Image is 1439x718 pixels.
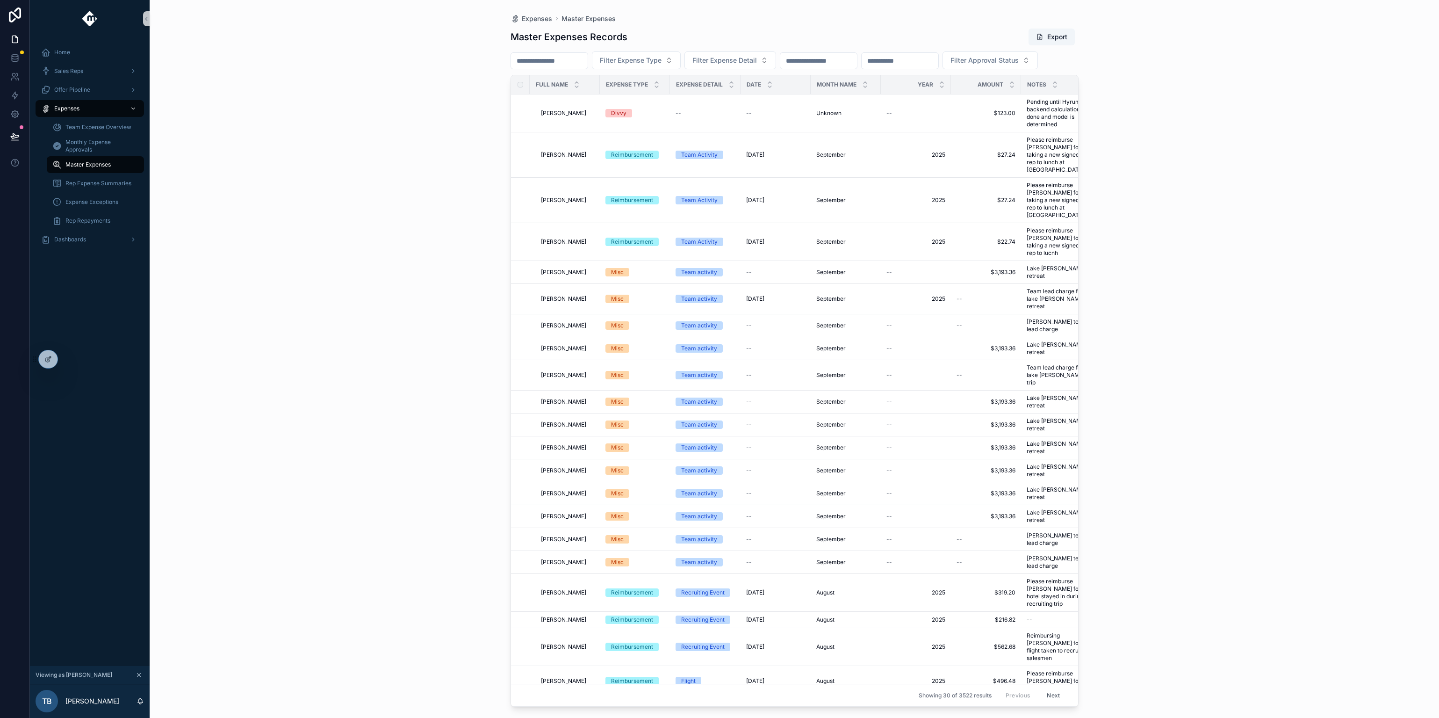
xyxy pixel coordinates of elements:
[36,231,144,248] a: Dashboards
[957,398,1015,406] span: $3,193.36
[957,345,1015,352] span: $3,193.36
[1027,394,1093,409] a: Lake [PERSON_NAME] retreat
[746,268,752,276] span: --
[886,513,892,520] span: --
[886,536,945,543] a: --
[816,421,846,428] span: September
[611,109,626,117] div: Divvy
[681,238,718,246] div: Team Activity
[1027,265,1093,280] a: Lake [PERSON_NAME] retreat
[957,467,1015,474] a: $3,193.36
[541,371,594,379] a: [PERSON_NAME]
[54,105,79,112] span: Expenses
[541,398,594,406] a: [PERSON_NAME]
[1027,227,1093,257] span: Please reimburse [PERSON_NAME] for taking a new signed on rep to lucnh
[886,513,945,520] a: --
[681,443,717,452] div: Team activity
[886,398,945,406] a: --
[681,421,717,429] div: Team activity
[54,236,86,243] span: Dashboards
[541,490,594,497] a: [PERSON_NAME]
[886,196,945,204] span: 2025
[611,151,653,159] div: Reimbursement
[605,238,664,246] a: Reimbursement
[676,371,735,379] a: Team activity
[605,344,664,353] a: Misc
[816,295,875,303] a: September
[746,513,805,520] a: --
[816,371,846,379] span: September
[886,268,945,276] a: --
[65,180,131,187] span: Rep Expense Summaries
[746,558,805,566] a: --
[816,398,875,406] a: September
[541,268,594,276] a: [PERSON_NAME]
[746,467,805,474] a: --
[957,151,1015,159] a: $27.24
[1027,463,1093,478] span: Lake [PERSON_NAME] retreat
[676,238,735,246] a: Team Activity
[957,109,1015,117] a: $123.00
[1027,318,1093,333] span: [PERSON_NAME] team lead charge
[676,443,735,452] a: Team activity
[746,345,805,352] a: --
[605,151,664,159] a: Reimbursement
[681,295,717,303] div: Team activity
[676,268,735,276] a: Team activity
[1027,509,1093,524] a: Lake [PERSON_NAME] retreat
[746,371,805,379] a: --
[746,490,805,497] a: --
[676,196,735,204] a: Team Activity
[816,536,875,543] a: September
[676,321,735,330] a: Team activity
[886,371,892,379] span: --
[957,196,1015,204] span: $27.24
[541,295,594,303] a: [PERSON_NAME]
[1027,417,1093,432] a: Lake [PERSON_NAME] retreat
[681,321,717,330] div: Team activity
[886,467,892,474] span: --
[1027,341,1093,356] a: Lake [PERSON_NAME] retreat
[957,513,1015,520] a: $3,193.36
[1027,136,1093,174] a: Please reimburse [PERSON_NAME] for taking a new signed on rep to lunch at [GEOGRAPHIC_DATA]'s
[561,14,616,23] a: Master Expenses
[746,345,752,352] span: --
[36,63,144,80] a: Sales Reps
[541,513,586,520] span: [PERSON_NAME]
[816,196,875,204] a: September
[681,151,718,159] div: Team Activity
[746,238,805,246] a: [DATE]
[957,295,1015,303] a: --
[816,238,875,246] a: September
[886,109,945,117] a: --
[816,196,846,204] span: September
[816,467,875,474] a: September
[676,558,735,566] a: Team activity
[541,345,586,352] span: [PERSON_NAME]
[611,196,653,204] div: Reimbursement
[605,512,664,521] a: Misc
[676,151,735,159] a: Team Activity
[886,151,945,159] a: 2025
[886,371,945,379] a: --
[746,196,764,204] span: [DATE]
[541,421,586,428] span: [PERSON_NAME]
[47,138,144,154] a: Monthly Expense Approvals
[681,489,717,498] div: Team activity
[681,344,717,353] div: Team activity
[957,322,1015,329] a: --
[65,138,135,153] span: Monthly Expense Approvals
[54,49,70,56] span: Home
[816,151,846,159] span: September
[541,151,586,159] span: [PERSON_NAME]
[47,212,144,229] a: Rep Repayments
[611,489,624,498] div: Misc
[816,268,875,276] a: September
[950,56,1019,65] span: Filter Approval Status
[816,322,875,329] a: September
[54,86,90,94] span: Offer Pipeline
[611,421,624,429] div: Misc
